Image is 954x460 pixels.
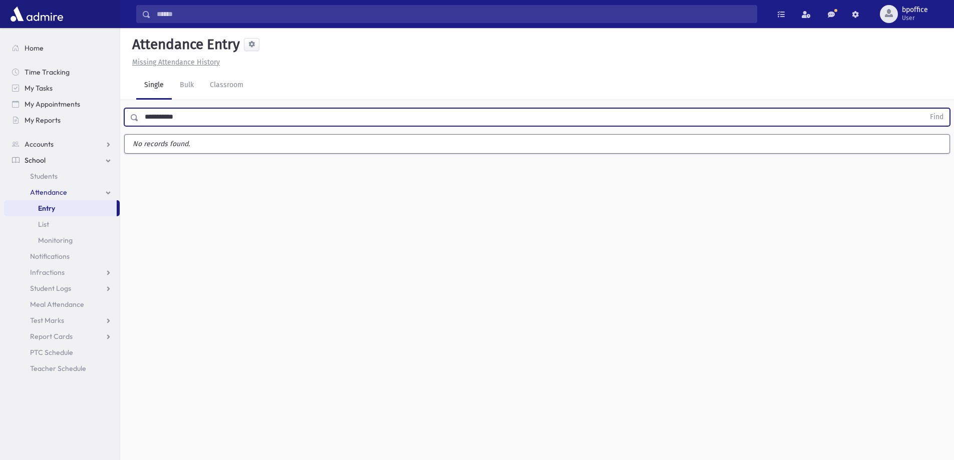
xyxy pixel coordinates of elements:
[4,312,120,328] a: Test Marks
[30,316,64,325] span: Test Marks
[4,264,120,280] a: Infractions
[30,348,73,357] span: PTC Schedule
[4,216,120,232] a: List
[172,72,202,100] a: Bulk
[25,156,46,165] span: School
[4,280,120,296] a: Student Logs
[128,36,240,53] h5: Attendance Entry
[4,136,120,152] a: Accounts
[4,40,120,56] a: Home
[902,14,928,22] span: User
[25,140,54,149] span: Accounts
[25,44,44,53] span: Home
[4,200,117,216] a: Entry
[4,64,120,80] a: Time Tracking
[4,152,120,168] a: School
[8,4,66,24] img: AdmirePro
[25,100,80,109] span: My Appointments
[38,204,55,213] span: Entry
[38,236,73,245] span: Monitoring
[30,188,67,197] span: Attendance
[151,5,757,23] input: Search
[4,96,120,112] a: My Appointments
[125,135,949,153] label: No records found.
[30,252,70,261] span: Notifications
[30,268,65,277] span: Infractions
[4,168,120,184] a: Students
[4,232,120,248] a: Monitoring
[30,300,84,309] span: Meal Attendance
[25,84,53,93] span: My Tasks
[128,58,220,67] a: Missing Attendance History
[132,58,220,67] u: Missing Attendance History
[25,116,61,125] span: My Reports
[4,248,120,264] a: Notifications
[4,80,120,96] a: My Tasks
[30,332,73,341] span: Report Cards
[4,344,120,360] a: PTC Schedule
[30,364,86,373] span: Teacher Schedule
[4,360,120,376] a: Teacher Schedule
[4,328,120,344] a: Report Cards
[4,296,120,312] a: Meal Attendance
[202,72,251,100] a: Classroom
[902,6,928,14] span: bpoffice
[924,109,949,126] button: Find
[38,220,49,229] span: List
[4,184,120,200] a: Attendance
[30,172,58,181] span: Students
[4,112,120,128] a: My Reports
[30,284,71,293] span: Student Logs
[25,68,70,77] span: Time Tracking
[136,72,172,100] a: Single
